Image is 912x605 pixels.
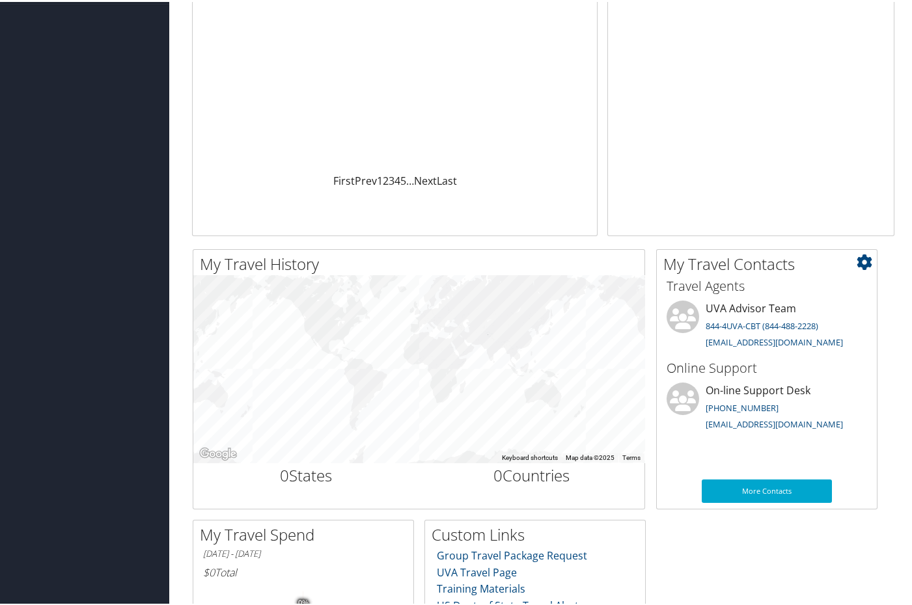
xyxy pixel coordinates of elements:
h3: Online Support [667,357,867,375]
h2: Custom Links [432,522,645,544]
h2: My Travel Contacts [663,251,877,273]
a: Open this area in Google Maps (opens a new window) [197,444,240,461]
li: On-line Support Desk [660,381,874,434]
a: First [333,172,355,186]
a: Terms (opens in new tab) [622,452,641,459]
a: Next [414,172,437,186]
a: [EMAIL_ADDRESS][DOMAIN_NAME] [706,334,843,346]
a: 4 [394,172,400,186]
a: [EMAIL_ADDRESS][DOMAIN_NAME] [706,416,843,428]
tspan: 0% [298,597,309,605]
a: 1 [377,172,383,186]
a: 2 [383,172,389,186]
span: 0 [493,463,503,484]
a: [PHONE_NUMBER] [706,400,779,412]
a: Training Materials [437,580,525,594]
a: Prev [355,172,377,186]
h3: Travel Agents [667,275,867,293]
span: … [406,172,414,186]
img: Google [197,444,240,461]
a: 5 [400,172,406,186]
span: Map data ©2025 [566,452,615,459]
span: $0 [203,563,215,578]
a: Last [437,172,457,186]
h2: My Travel History [200,251,644,273]
h2: States [203,463,409,485]
h6: [DATE] - [DATE] [203,546,404,558]
button: Keyboard shortcuts [502,451,558,461]
a: 844-4UVA-CBT (844-488-2228) [706,318,818,330]
a: 3 [389,172,394,186]
span: 0 [280,463,289,484]
h2: My Travel Spend [200,522,413,544]
a: More Contacts [702,477,832,501]
a: Group Travel Package Request [437,546,587,561]
a: UVA Travel Page [437,563,517,578]
h6: Total [203,563,404,578]
h2: Countries [429,463,635,485]
li: UVA Advisor Team [660,299,874,352]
